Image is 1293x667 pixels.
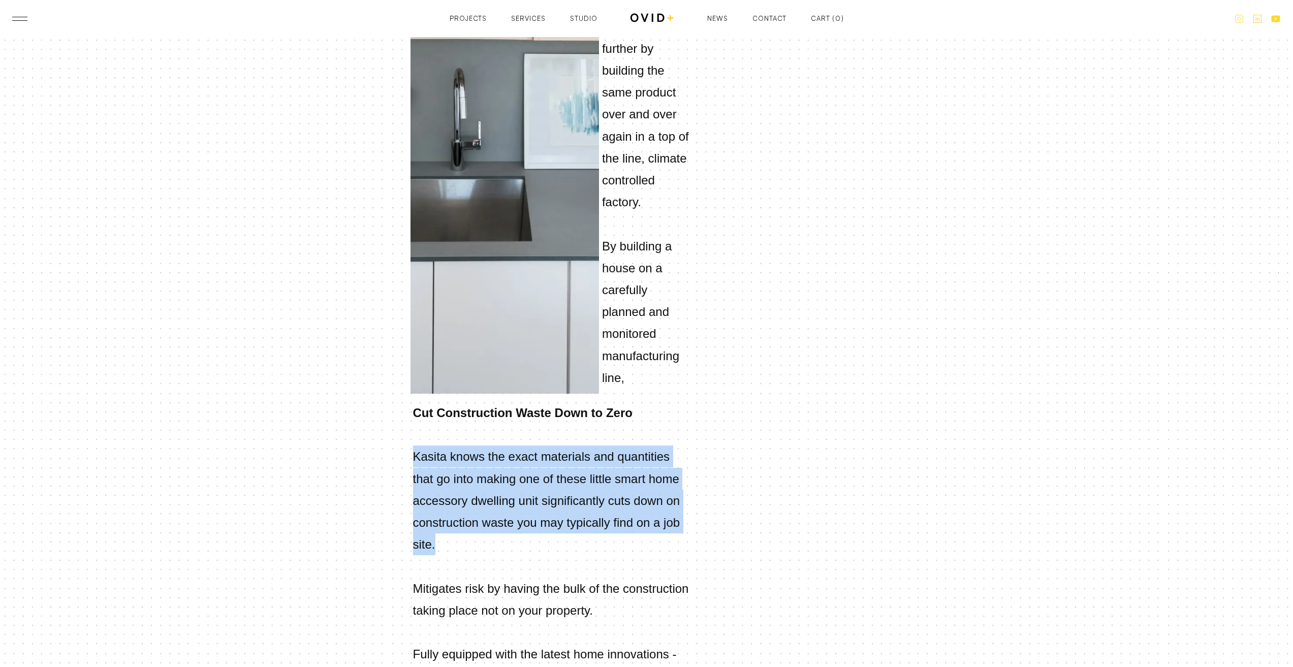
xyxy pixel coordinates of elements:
div: 0 [835,15,841,22]
a: News [707,15,728,22]
div: Cart [811,15,830,22]
a: Contact [752,15,786,22]
div: ( [832,15,835,22]
a: Open empty cart [811,15,844,22]
a: Services [511,15,546,22]
a: Studio [570,15,597,22]
strong: Cut Construction Waste Down to Zero [413,406,633,420]
div: ) [841,15,844,22]
a: Projects [450,15,487,22]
